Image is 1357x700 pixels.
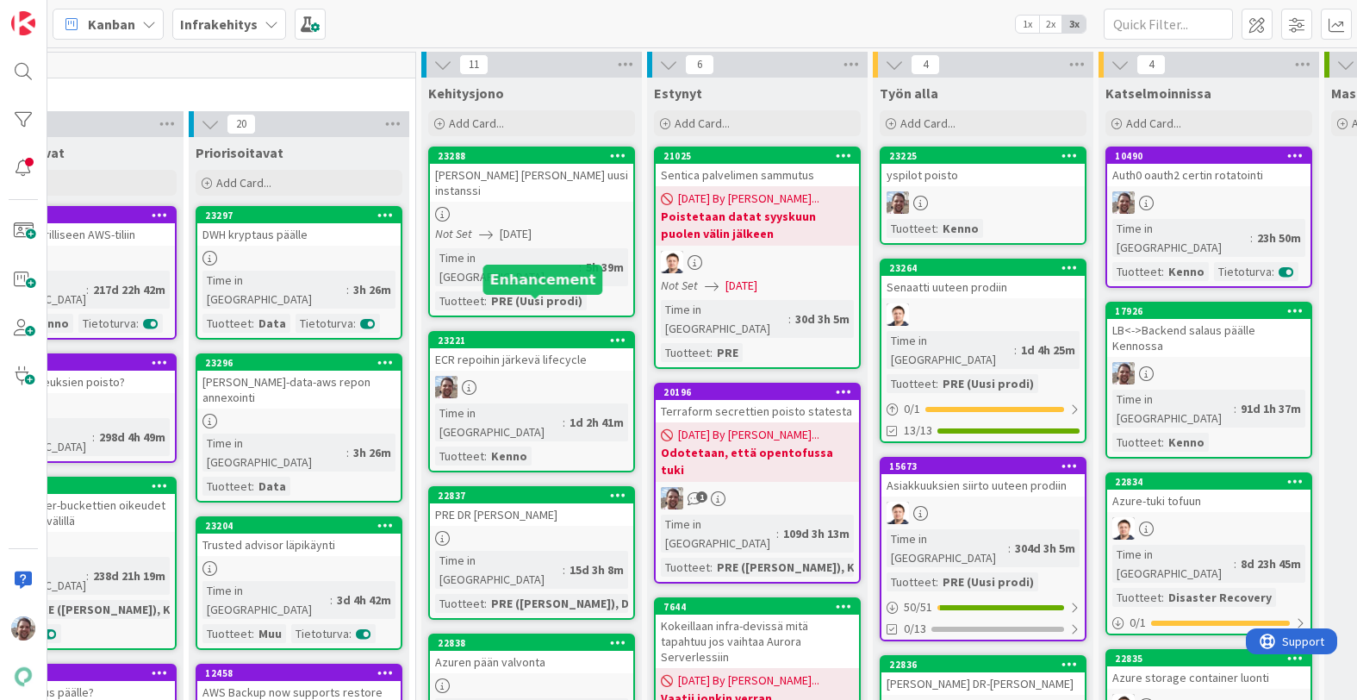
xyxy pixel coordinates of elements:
div: [PERSON_NAME]-data-aws repon annexointi [197,371,401,409]
div: 7644 [663,601,859,613]
span: 4 [1136,54,1166,75]
div: 22836 [889,659,1085,671]
div: PRE ([PERSON_NAME]), K... [28,600,185,619]
a: 21025Sentica palvelimen sammutus[DATE] By [PERSON_NAME]...Poistetaan datat syyskuun puolen välin ... [654,147,861,369]
span: 20 [227,114,256,134]
div: Tietoturva [296,314,353,333]
img: ET [1112,362,1135,384]
div: 22837 [430,488,633,503]
div: 298d 4h 49m [95,428,170,447]
a: 23264Senaatti uuteen prodiinTGTime in [GEOGRAPHIC_DATA]:1d 4h 25mTuotteet:PRE (Uusi prodi)0/113/13 [880,259,1086,443]
span: : [484,447,487,466]
div: Tuotteet [1112,588,1161,607]
div: 23297DWH kryptaus päälle [197,208,401,246]
b: Poistetaan datat syyskuun puolen välin jälkeen [661,208,854,242]
b: Odotetaan, että opentofussa tuki [661,444,854,478]
div: Time in [GEOGRAPHIC_DATA] [887,331,1014,369]
div: Tuotteet [887,219,936,238]
input: Quick Filter... [1104,9,1233,40]
span: [DATE] By [PERSON_NAME]... [678,672,819,690]
div: 17926LB<->Backend salaus päälle Kennossa [1107,303,1310,357]
span: Kanban [88,14,135,34]
div: 23288[PERSON_NAME] [PERSON_NAME] uusi instanssi [430,148,633,202]
div: ET [1107,191,1310,214]
i: Not Set [661,278,698,293]
span: Add Card... [449,116,504,131]
span: : [936,572,938,591]
div: Kenno [28,314,73,333]
b: Infrakehitys [180,16,258,33]
img: ET [435,376,458,398]
a: 23297DWH kryptaus päälleTime in [GEOGRAPHIC_DATA]:3h 26mTuotteet:DataTietoturva: [196,206,402,340]
div: 1d 2h 41m [565,413,628,432]
div: 22834Azure-tuki tofuun [1107,474,1310,512]
div: Time in [GEOGRAPHIC_DATA] [887,529,1008,567]
div: ET [1107,362,1310,384]
div: 22837 [438,490,633,502]
h5: Enhancement [490,272,596,288]
div: 12458 [197,666,401,681]
span: [DATE] [500,225,532,243]
div: PRE ([PERSON_NAME]), D... [487,594,644,613]
div: [PERSON_NAME] DR-[PERSON_NAME] [881,672,1085,695]
a: 22837PRE DR [PERSON_NAME]Time in [GEOGRAPHIC_DATA]:15d 3h 8mTuotteet:PRE ([PERSON_NAME]), D... [428,486,635,620]
span: : [252,477,254,496]
span: 6 [685,54,714,75]
div: 23296[PERSON_NAME]-data-aws repon annexointi [197,355,401,409]
span: : [1250,228,1253,247]
div: 23296 [205,357,401,369]
span: : [252,624,254,643]
div: yspilot poisto [881,164,1085,186]
div: 15673Asiakkuuksien siirto uuteen prodiin [881,459,1085,497]
img: TG [661,251,683,273]
div: 20196Terraform secrettien poisto statesta [656,384,859,422]
div: ET [881,191,1085,214]
a: 17926LB<->Backend salaus päälle KennossaETTime in [GEOGRAPHIC_DATA]:91d 1h 37mTuotteet:Kenno [1105,302,1312,459]
span: : [710,558,713,577]
span: 4 [911,54,940,75]
div: 23221ECR repoihin järkevä lifecycle [430,333,633,371]
div: Tuotteet [887,572,936,591]
div: 8d 23h 45m [1236,554,1305,573]
div: 20196 [656,384,859,400]
span: 50 / 51 [904,598,932,616]
div: 21025Sentica palvelimen sammutus [656,148,859,186]
div: 10490 [1115,150,1310,162]
div: Data [254,477,290,496]
div: Time in [GEOGRAPHIC_DATA] [661,300,788,338]
img: ET [1112,191,1135,214]
a: 22834Azure-tuki tofuunTGTime in [GEOGRAPHIC_DATA]:8d 23h 45mTuotteet:Disaster Recovery0/1 [1105,472,1312,635]
span: : [1014,341,1017,359]
div: 21025 [663,150,859,162]
div: Tuotteet [1112,433,1161,452]
div: Kenno [938,219,983,238]
div: 15d 3h 8m [565,560,628,579]
div: 23h 50m [1253,228,1305,247]
div: Tuotteet [1112,262,1161,281]
div: Tuotteet [435,291,484,310]
div: 17926 [1107,303,1310,319]
div: PRE (Uusi prodi) [938,572,1038,591]
span: 0 / 1 [904,400,920,418]
div: Tietoturva [291,624,349,643]
div: Time in [GEOGRAPHIC_DATA] [202,271,346,309]
div: Asiakkuuksien siirto uuteen prodiin [881,474,1085,497]
span: 0/13 [904,620,926,638]
div: PRE DR [PERSON_NAME] [430,503,633,526]
img: TG [887,502,909,524]
div: Azure storage container luonti [1107,666,1310,689]
span: [DATE] By [PERSON_NAME]... [678,426,819,444]
div: Time in [GEOGRAPHIC_DATA] [1112,545,1234,583]
div: Kenno [1164,433,1209,452]
div: 23225 [881,148,1085,164]
div: 23204 [205,520,401,532]
span: Add Card... [1126,116,1181,131]
span: : [86,566,89,585]
div: LB<->Backend salaus päälle Kennossa [1107,319,1310,357]
div: 22835 [1107,651,1310,666]
div: PRE (Uusi prodi) [938,374,1038,393]
span: 13/13 [904,422,932,440]
div: 22838 [430,635,633,651]
div: 3d 4h 42m [333,591,395,609]
img: ET [661,487,683,509]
